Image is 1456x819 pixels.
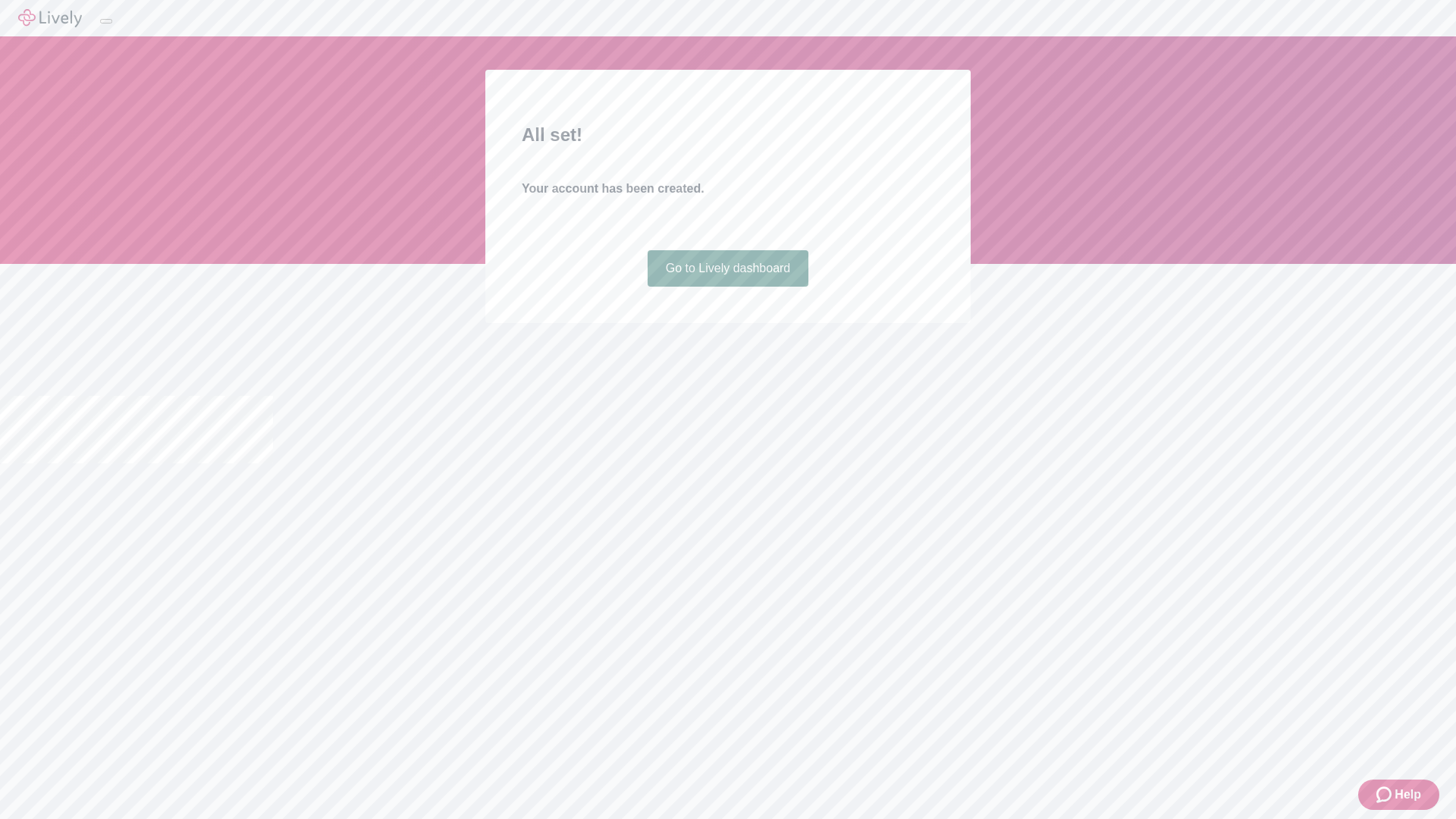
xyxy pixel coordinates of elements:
[522,121,934,149] h2: All set!
[522,180,934,198] h4: Your account has been created.
[1358,780,1439,810] button: Zendesk support iconHelp
[1395,786,1421,804] span: Help
[648,250,809,287] a: Go to Lively dashboard
[1376,786,1395,804] svg: Zendesk support icon
[18,9,82,27] img: Lively
[100,19,112,24] button: Log out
